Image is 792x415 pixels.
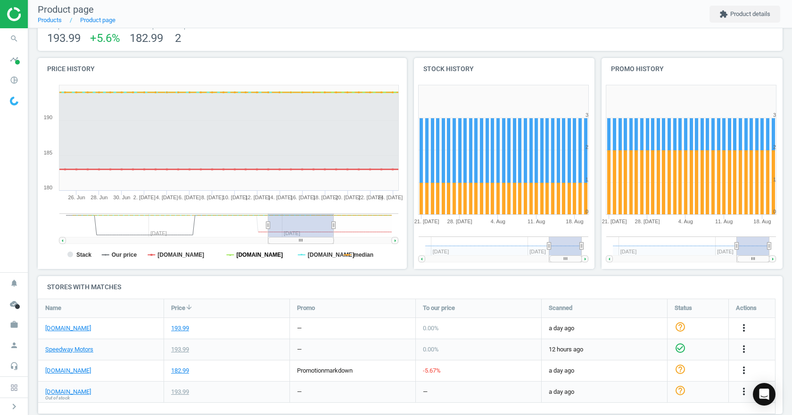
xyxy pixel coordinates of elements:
[44,185,52,190] text: 180
[549,345,660,354] span: 12 hours ago
[201,195,223,200] tspan: 8. [DATE]
[45,304,61,312] span: Name
[80,16,115,24] a: Product page
[157,252,204,258] tspan: [DOMAIN_NAME]
[719,10,728,18] i: extension
[68,195,85,200] tspan: 26. Jun
[378,195,403,200] tspan: 24. [DATE]
[423,325,439,332] span: 0.00 %
[773,112,776,118] text: 3
[297,324,302,333] div: —
[8,401,20,412] i: chevron_right
[447,219,472,224] tspan: 28. [DATE]
[133,195,156,200] tspan: 2. [DATE]
[313,195,338,200] tspan: 18. [DATE]
[130,32,163,45] span: 182.99
[738,322,750,334] button: more_vert
[738,365,750,377] button: more_vert
[585,177,588,182] text: 1
[308,252,355,258] tspan: [DOMAIN_NAME]
[38,4,94,15] span: Product page
[585,144,588,150] text: 2
[754,219,771,224] tspan: 18. Aug
[171,304,185,312] span: Price
[171,324,189,333] div: 193.99
[715,219,733,224] tspan: 11. Aug
[678,219,693,224] tspan: 4. Aug
[113,195,130,200] tspan: 30. Jun
[335,195,360,200] tspan: 20. [DATE]
[179,195,201,200] tspan: 6. [DATE]
[171,366,189,375] div: 182.99
[76,252,91,258] tspan: Stack
[675,364,686,375] i: help_outline
[566,219,583,224] tspan: 18. Aug
[423,388,428,396] div: —
[585,112,588,118] text: 3
[602,219,627,224] tspan: 21. [DATE]
[45,324,91,333] a: [DOMAIN_NAME]
[414,219,439,224] tspan: 21. [DATE]
[675,304,692,312] span: Status
[738,343,750,356] button: more_vert
[585,209,588,214] text: 0
[414,58,595,80] h4: Stock history
[236,252,283,258] tspan: [DOMAIN_NAME]
[549,388,660,396] span: a day ago
[773,209,776,214] text: 0
[423,346,439,353] span: 0.00 %
[297,367,324,374] span: promotion
[297,304,315,312] span: Promo
[290,195,315,200] tspan: 16. [DATE]
[324,367,353,374] span: markdown
[44,114,52,120] text: 190
[528,219,545,224] tspan: 11. Aug
[709,6,780,23] button: extensionProduct details
[223,195,247,200] tspan: 10. [DATE]
[45,345,93,354] a: Speedway Motors
[5,316,23,334] i: work
[675,321,686,333] i: help_outline
[38,16,62,24] a: Products
[2,400,26,413] button: chevron_right
[156,195,178,200] tspan: 4. [DATE]
[490,219,505,224] tspan: 4. Aug
[738,322,750,334] i: more_vert
[773,177,776,182] text: 1
[675,385,686,396] i: help_outline
[738,386,750,398] button: more_vert
[297,345,302,354] div: —
[5,30,23,48] i: search
[736,304,757,312] span: Actions
[675,342,686,354] i: check_circle_outline
[5,357,23,375] i: headset_mic
[738,365,750,376] i: more_vert
[38,58,407,80] h4: Price history
[38,276,783,298] h4: Stores with matches
[112,252,137,258] tspan: Our price
[738,386,750,397] i: more_vert
[10,97,18,106] img: wGWNvw8QSZomAAAAABJRU5ErkJggg==
[5,274,23,292] i: notifications
[245,195,270,200] tspan: 12. [DATE]
[185,303,193,311] i: arrow_downward
[5,336,23,354] i: person
[549,324,660,333] span: a day ago
[5,50,23,68] i: timeline
[5,295,23,313] i: cloud_done
[91,195,107,200] tspan: 28. Jun
[738,343,750,355] i: more_vert
[5,71,23,89] i: pie_chart_outlined
[267,195,292,200] tspan: 14. [DATE]
[175,32,181,45] span: 2
[423,304,455,312] span: To our price
[45,388,91,396] a: [DOMAIN_NAME]
[354,252,373,258] tspan: median
[549,366,660,375] span: a day ago
[47,32,81,45] span: 193.99
[358,195,383,200] tspan: 22. [DATE]
[635,219,660,224] tspan: 28. [DATE]
[602,58,783,80] h4: Promo history
[773,144,776,150] text: 2
[549,304,572,312] span: Scanned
